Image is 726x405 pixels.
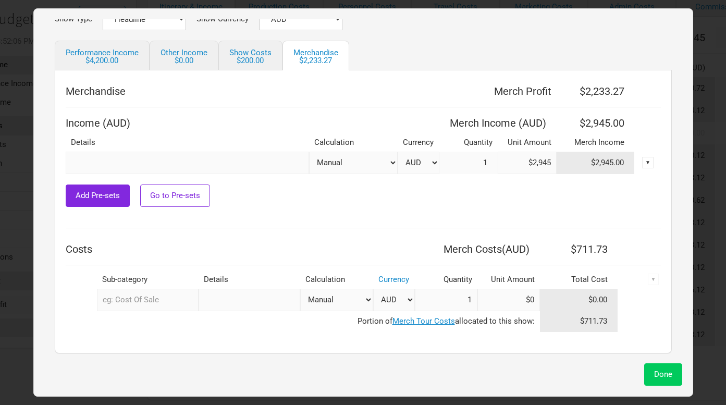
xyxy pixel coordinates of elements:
button: Add Pre-sets [66,185,130,207]
a: Performance Income$4,200.00 [55,41,150,70]
span: 1 [483,158,498,167]
th: Total Cost [540,271,618,289]
th: Income ( AUD ) [66,113,439,133]
th: $711.73 [540,239,618,260]
th: Merch Profit [316,81,556,102]
th: Quantity [439,133,498,152]
th: Quantity [415,271,477,289]
label: Show Currency [196,15,249,23]
label: Show Type [55,15,92,23]
div: $200.00 [229,57,272,65]
th: Merch Costs ( AUD ) [415,239,540,260]
th: Calculation [300,271,373,289]
div: $0.00 [161,57,207,65]
a: Currency [378,275,409,284]
span: Portion of allocated to this show: [358,316,535,326]
div: $2,233.27 [293,57,338,65]
div: $4,200.00 [66,57,139,65]
a: Show Costs$200.00 [218,41,282,70]
span: Done [654,370,672,379]
td: $711.73 [540,311,618,332]
th: Merchandise [66,81,316,102]
th: $2,233.27 [557,81,635,102]
th: Details [199,271,300,289]
span: Add Pre-sets [76,191,120,200]
th: Details [66,133,309,152]
th: Unit Amount [477,271,540,289]
th: Currency [398,133,439,152]
td: $2,945.00 [557,152,635,174]
th: Unit Amount [498,133,557,152]
span: Costs [66,243,92,255]
th: Calculation [309,133,398,152]
span: Go to Pre-sets [150,191,200,200]
td: $0.00 [540,289,618,311]
th: Merch Income ( AUD ) [439,113,557,133]
th: Merch Income [557,133,635,152]
div: ▼ [642,157,654,168]
a: Merchandise$2,233.27 [282,41,349,70]
div: ▼ [648,274,659,285]
a: Merch Tour Costs [392,316,455,326]
a: Other Income$0.00 [150,41,218,70]
th: $2,945.00 [557,113,635,133]
input: eg: Cost Of Sale [97,289,199,311]
button: Done [644,363,682,386]
button: Go to Pre-sets [140,185,210,207]
th: Sub-category [97,271,199,289]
